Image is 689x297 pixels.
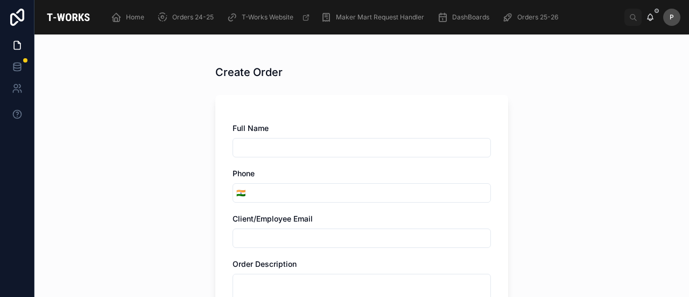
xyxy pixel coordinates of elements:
div: scrollable content [102,5,624,29]
span: Orders 25-26 [517,13,558,22]
a: Home [108,8,152,27]
h1: Create Order [215,65,283,80]
button: Select Button [233,183,249,203]
a: Orders 25-26 [499,8,566,27]
span: Client/Employee Email [233,214,313,223]
span: Maker Mart Request Handler [336,13,424,22]
span: Phone [233,169,255,178]
a: T-Works Website [223,8,315,27]
span: Home [126,13,144,22]
img: App logo [43,9,94,26]
span: Order Description [233,259,297,268]
span: P [670,13,674,22]
a: Orders 24-25 [154,8,221,27]
span: Full Name [233,123,269,133]
a: DashBoards [434,8,497,27]
span: DashBoards [452,13,489,22]
span: 🇮🇳 [236,188,245,198]
span: Orders 24-25 [172,13,214,22]
span: T-Works Website [242,13,293,22]
a: Maker Mart Request Handler [318,8,432,27]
